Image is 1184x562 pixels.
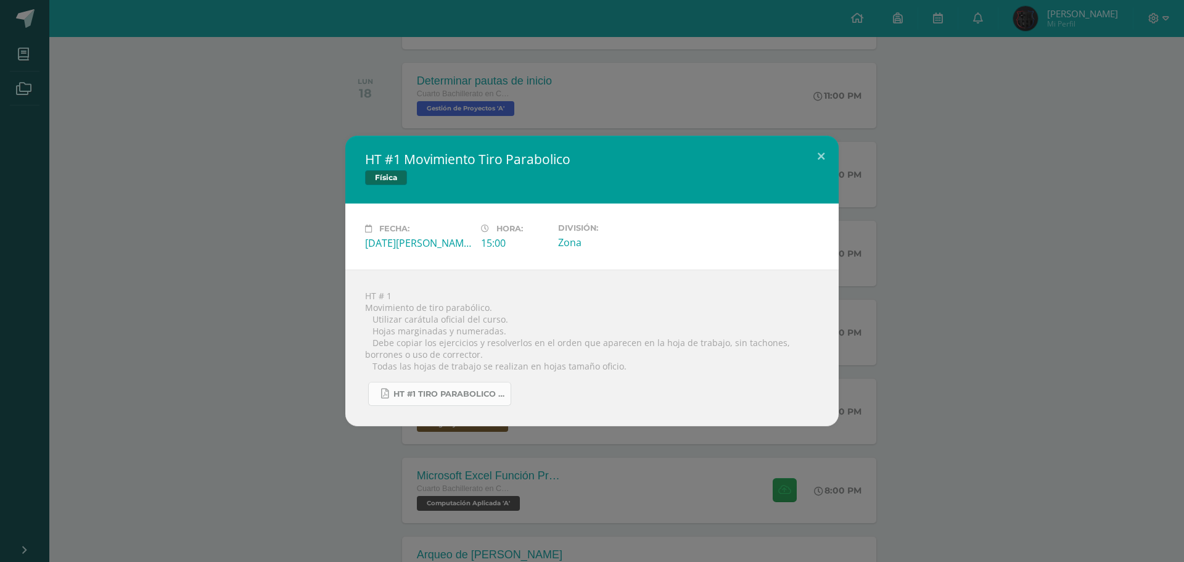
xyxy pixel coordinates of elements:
span: Fecha: [379,224,409,233]
span: Hora: [496,224,523,233]
h2: HT #1 Movimiento Tiro Parabolico [365,151,819,168]
div: Zona [558,236,664,249]
label: División: [558,223,664,233]
div: [DATE][PERSON_NAME] [365,236,471,250]
button: Close (Esc) [804,136,839,178]
div: 15:00 [481,236,548,250]
a: HT #1 tiro parabolico 4U.pdf [368,382,511,406]
span: Física [365,170,407,185]
div: HT # 1 Movimiento de tiro parabólico.  Utilizar carátula oficial del curso.  Hojas marginadas y... [345,270,839,426]
span: HT #1 tiro parabolico 4U.pdf [393,389,504,399]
